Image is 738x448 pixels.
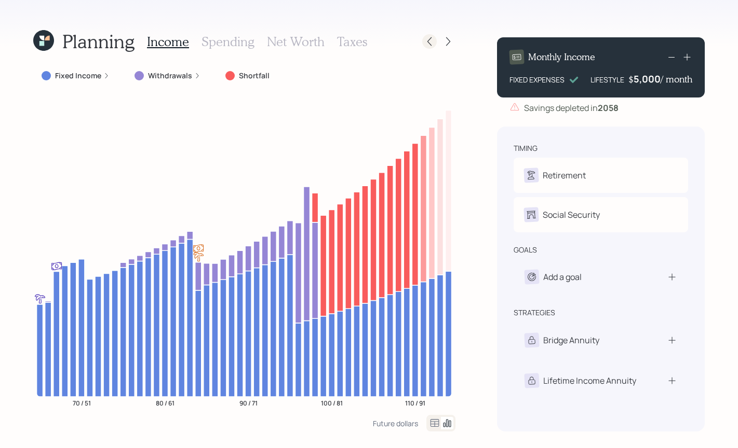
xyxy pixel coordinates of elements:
[405,398,425,407] tspan: 110 / 91
[156,398,175,407] tspan: 80 / 61
[543,374,636,387] div: Lifetime Income Annuity
[514,245,537,255] div: goals
[239,71,270,81] label: Shortfall
[543,334,599,346] div: Bridge Annuity
[514,307,555,318] div: strategies
[543,169,586,181] div: Retirement
[73,398,91,407] tspan: 70 / 51
[373,418,418,428] div: Future dollars
[267,34,325,49] h3: Net Worth
[628,74,634,85] h4: $
[147,34,189,49] h3: Income
[543,271,582,283] div: Add a goal
[543,208,600,221] div: Social Security
[55,71,101,81] label: Fixed Income
[202,34,254,49] h3: Spending
[514,143,538,153] div: timing
[239,398,258,407] tspan: 90 / 71
[634,73,661,85] div: 5,000
[62,30,135,52] h1: Planning
[661,74,692,85] h4: / month
[598,102,619,114] b: 2058
[148,71,192,81] label: Withdrawals
[509,74,565,85] div: FIXED EXPENSES
[524,102,619,114] div: Savings depleted in
[321,398,343,407] tspan: 100 / 81
[337,34,367,49] h3: Taxes
[528,51,595,63] h4: Monthly Income
[591,74,624,85] div: LIFESTYLE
